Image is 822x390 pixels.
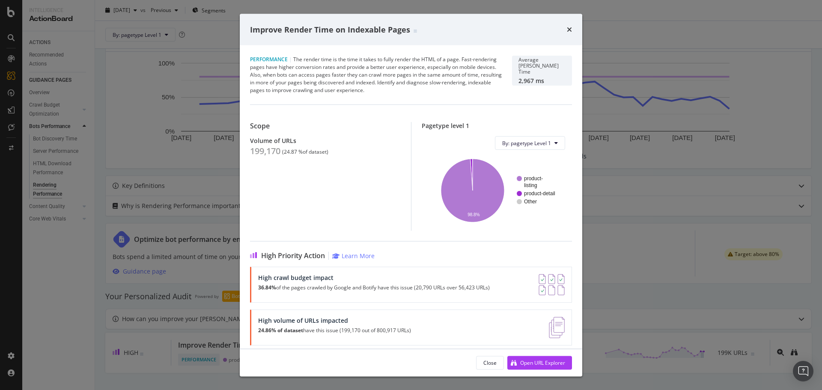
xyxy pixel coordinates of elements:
[289,56,292,63] span: |
[258,284,276,291] strong: 36.84%
[507,356,572,369] button: Open URL Explorer
[250,146,280,156] div: 199,170
[422,122,572,129] div: Pagetype level 1
[502,139,551,146] span: By: pagetype Level 1
[258,327,411,333] p: have this issue (199,170 out of 800,917 URLs)
[250,56,288,63] span: Performance
[258,274,490,281] div: High crawl budget impact
[250,24,410,34] span: Improve Render Time on Indexable Pages
[483,359,497,366] div: Close
[476,356,504,369] button: Close
[429,157,562,224] svg: A chart.
[518,77,566,84] div: 2,967 ms
[549,317,565,338] img: e5DMFwAAAABJRU5ErkJggg==
[524,182,537,188] text: listing
[258,317,411,324] div: High volume of URLs impacted
[250,56,502,94] div: The render time is the time it takes to fully render the HTML of a page. Fast-rendering pages hav...
[524,176,543,182] text: product-
[342,252,375,260] div: Learn More
[250,122,401,130] div: Scope
[332,252,375,260] a: Learn More
[240,14,582,376] div: modal
[524,191,555,196] text: product-detail
[520,359,565,366] div: Open URL Explorer
[258,327,303,334] strong: 24.86% of dataset
[261,252,325,260] span: High Priority Action
[567,24,572,35] div: times
[539,274,565,295] img: AY0oso9MOvYAAAAASUVORK5CYII=
[282,149,328,155] div: ( 24.87 % of dataset )
[518,57,566,75] div: Average [PERSON_NAME] Time
[414,30,417,32] img: Equal
[258,285,490,291] p: of the pages crawled by Google and Botify have this issue (20,790 URLs over 56,423 URLs)
[250,137,401,144] div: Volume of URLs
[793,361,813,381] div: Open Intercom Messenger
[468,212,479,217] text: 98.8%
[495,136,565,150] button: By: pagetype Level 1
[524,199,537,205] text: Other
